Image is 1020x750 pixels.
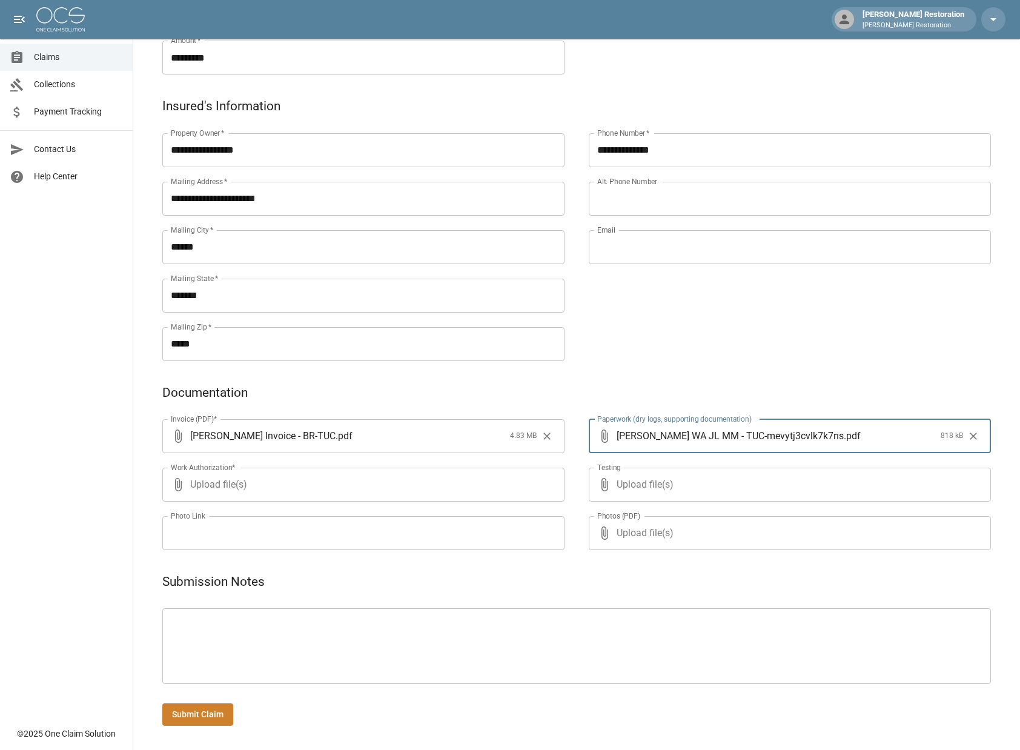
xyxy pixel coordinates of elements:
[171,176,227,187] label: Mailing Address
[171,414,217,424] label: Invoice (PDF)*
[597,511,640,521] label: Photos (PDF)
[34,170,123,183] span: Help Center
[171,35,201,45] label: Amount
[941,430,963,442] span: 818 kB
[190,429,336,443] span: [PERSON_NAME] Invoice - BR-TUC
[36,7,85,32] img: ocs-logo-white-transparent.png
[617,516,958,550] span: Upload file(s)
[597,414,752,424] label: Paperwork (dry logs, supporting documentation)
[863,21,964,31] p: [PERSON_NAME] Restoration
[171,128,225,138] label: Property Owner
[858,8,969,30] div: [PERSON_NAME] Restoration
[844,429,861,443] span: . pdf
[171,273,218,284] label: Mailing State
[34,105,123,118] span: Payment Tracking
[171,322,212,332] label: Mailing Zip
[171,511,205,521] label: Photo Link
[597,225,615,235] label: Email
[162,703,233,726] button: Submit Claim
[34,143,123,156] span: Contact Us
[597,462,621,473] label: Testing
[34,78,123,91] span: Collections
[964,427,982,445] button: Clear
[538,427,556,445] button: Clear
[617,429,844,443] span: [PERSON_NAME] WA JL MM - TUC-mevytj3cvlk7k7ns
[510,430,537,442] span: 4.83 MB
[190,468,532,502] span: Upload file(s)
[34,51,123,64] span: Claims
[171,225,214,235] label: Mailing City
[17,728,116,740] div: © 2025 One Claim Solution
[597,176,657,187] label: Alt. Phone Number
[7,7,31,32] button: open drawer
[171,462,236,473] label: Work Authorization*
[597,128,649,138] label: Phone Number
[336,429,353,443] span: . pdf
[617,468,958,502] span: Upload file(s)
